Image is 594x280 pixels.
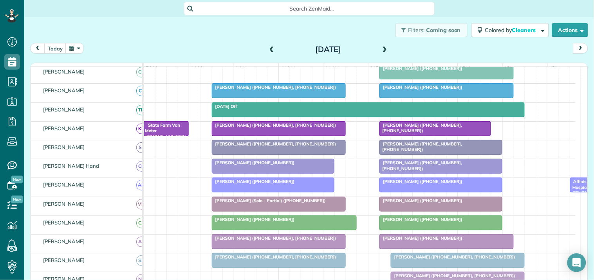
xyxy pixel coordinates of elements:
[211,160,295,165] span: [PERSON_NAME] ([PHONE_NUMBER])
[408,27,425,34] span: Filters:
[42,238,87,244] span: [PERSON_NAME]
[144,65,159,71] span: 7am
[42,163,101,169] span: [PERSON_NAME] Hand
[136,218,147,228] span: CA
[379,141,462,152] span: [PERSON_NAME] ([PHONE_NUMBER], [PHONE_NUMBER])
[567,253,586,272] div: Open Intercom Messenger
[136,67,147,77] span: CM
[379,122,462,133] span: [PERSON_NAME] ([PHONE_NUMBER], [PHONE_NUMBER])
[211,198,327,203] span: [PERSON_NAME] (Solo - Partial) ([PHONE_NUMBER])
[189,65,204,71] span: 8am
[512,27,537,34] span: Cleaners
[379,217,463,222] span: [PERSON_NAME] ([PHONE_NUMBER])
[136,180,147,190] span: AM
[11,176,23,183] span: New
[503,65,516,71] span: 3pm
[144,122,186,156] span: State Farm Van Meter ([PHONE_NUMBER], [PHONE_NUMBER])
[136,237,147,247] span: AH
[136,86,147,96] span: CT
[211,84,337,90] span: [PERSON_NAME] ([PHONE_NUMBER], [PHONE_NUMBER])
[573,43,588,54] button: next
[42,257,87,263] span: [PERSON_NAME]
[42,219,87,226] span: [PERSON_NAME]
[390,254,516,260] span: [PERSON_NAME] ([PHONE_NUMBER], [PHONE_NUMBER])
[11,196,23,203] span: New
[136,124,147,134] span: KD
[30,43,45,54] button: prev
[211,235,337,241] span: [PERSON_NAME] ([PHONE_NUMBER], [PHONE_NUMBER])
[279,45,377,54] h2: [DATE]
[552,23,588,37] button: Actions
[379,160,462,171] span: [PERSON_NAME] ([PHONE_NUMBER], [PHONE_NUMBER])
[379,198,463,203] span: [PERSON_NAME] ([PHONE_NUMBER])
[136,199,147,210] span: VM
[458,65,472,71] span: 2pm
[136,161,147,172] span: CH
[136,255,147,266] span: SM
[413,65,427,71] span: 1pm
[211,122,337,128] span: [PERSON_NAME] ([PHONE_NUMBER], [PHONE_NUMBER])
[44,43,66,54] button: today
[211,141,337,147] span: [PERSON_NAME] ([PHONE_NUMBER], [PHONE_NUMBER])
[42,68,87,75] span: [PERSON_NAME]
[42,144,87,150] span: [PERSON_NAME]
[368,65,385,71] span: 12pm
[42,87,87,93] span: [PERSON_NAME]
[279,65,296,71] span: 10am
[323,65,341,71] span: 11am
[379,235,463,241] span: [PERSON_NAME] ([PHONE_NUMBER])
[42,106,87,113] span: [PERSON_NAME]
[42,201,87,207] span: [PERSON_NAME]
[211,179,295,184] span: [PERSON_NAME] ([PHONE_NUMBER])
[211,104,238,109] span: [DATE] Off
[390,273,516,278] span: [PERSON_NAME] ([PHONE_NUMBER], [PHONE_NUMBER])
[471,23,549,37] button: Colored byCleaners
[136,142,147,153] span: SC
[379,66,463,71] span: [PERSON_NAME] ([PHONE_NUMBER])
[426,27,461,34] span: Coming soon
[211,217,295,222] span: [PERSON_NAME] ([PHONE_NUMBER])
[485,27,539,34] span: Colored by
[42,125,87,131] span: [PERSON_NAME]
[234,65,249,71] span: 9am
[548,65,562,71] span: 4pm
[136,105,147,115] span: TM
[211,254,337,260] span: [PERSON_NAME] ([PHONE_NUMBER], [PHONE_NUMBER])
[379,84,463,90] span: [PERSON_NAME] ([PHONE_NUMBER])
[379,179,463,184] span: [PERSON_NAME] ([PHONE_NUMBER])
[42,181,87,188] span: [PERSON_NAME]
